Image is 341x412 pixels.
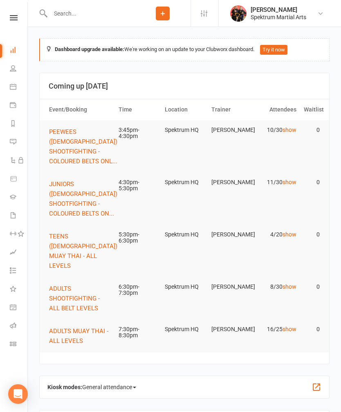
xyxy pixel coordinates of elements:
[254,120,300,140] td: 10/30
[10,115,28,134] a: Reports
[208,225,254,244] td: [PERSON_NAME]
[254,99,300,120] th: Attendees
[49,127,123,166] button: PEEWEES ([DEMOGRAPHIC_DATA]) SHOOTFIGHTING - COLOURED BELTS ONL...
[49,232,123,271] button: TEENS ([DEMOGRAPHIC_DATA]) MUAY THAI - ALL LEVELS
[49,82,320,90] h3: Coming up [DATE]
[49,179,123,218] button: JUNIORS ([DEMOGRAPHIC_DATA]) SHOOTFIGHTING - COLOURED BELTS ON...
[300,320,323,339] td: 0
[300,99,323,120] th: Waitlist
[10,244,28,262] a: Assessments
[283,283,296,290] a: show
[300,225,323,244] td: 0
[48,8,135,19] input: Search...
[161,120,207,140] td: Spektrum HQ
[208,320,254,339] td: [PERSON_NAME]
[251,13,306,21] div: Spektrum Martial Arts
[208,173,254,192] td: [PERSON_NAME]
[254,225,300,244] td: 4/20
[47,384,82,390] strong: Kiosk modes:
[49,233,117,269] span: TEENS ([DEMOGRAPHIC_DATA]) MUAY THAI - ALL LEVELS
[161,320,207,339] td: Spektrum HQ
[39,38,330,61] div: We're working on an update to your Clubworx dashboard.
[10,281,28,299] a: What's New
[10,78,28,97] a: Calendar
[49,327,108,345] span: ADULTS MUAY THAI - ALL LEVELS
[10,299,28,317] a: General attendance kiosk mode
[10,336,28,354] a: Class kiosk mode
[115,173,161,198] td: 4:30pm-5:30pm
[208,277,254,296] td: [PERSON_NAME]
[300,173,323,192] td: 0
[283,179,296,185] a: show
[8,384,28,404] div: Open Intercom Messenger
[254,173,300,192] td: 11/30
[49,326,111,346] button: ADULTS MUAY THAI - ALL LEVELS
[10,60,28,78] a: People
[300,277,323,296] td: 0
[10,317,28,336] a: Roll call kiosk mode
[161,173,207,192] td: Spektrum HQ
[115,99,161,120] th: Time
[49,285,100,312] span: ADULTS SHOOTFIGHTING - ALL BELT LEVELS
[10,97,28,115] a: Payments
[208,120,254,140] td: [PERSON_NAME]
[55,46,124,52] strong: Dashboard upgrade available:
[283,326,296,332] a: show
[283,231,296,238] a: show
[115,320,161,345] td: 7:30pm-8:30pm
[230,5,247,22] img: thumb_image1518040501.png
[260,45,287,55] button: Try it now
[283,127,296,133] a: show
[161,225,207,244] td: Spektrum HQ
[49,128,117,165] span: PEEWEES ([DEMOGRAPHIC_DATA]) SHOOTFIGHTING - COLOURED BELTS ONL...
[115,120,161,146] td: 3:45pm-4:30pm
[45,99,115,120] th: Event/Booking
[161,99,207,120] th: Location
[49,180,117,217] span: JUNIORS ([DEMOGRAPHIC_DATA]) SHOOTFIGHTING - COLOURED BELTS ON...
[10,170,28,189] a: Product Sales
[10,42,28,60] a: Dashboard
[49,284,111,313] button: ADULTS SHOOTFIGHTING - ALL BELT LEVELS
[115,277,161,303] td: 6:30pm-7:30pm
[254,320,300,339] td: 16/25
[208,99,254,120] th: Trainer
[254,277,300,296] td: 8/30
[161,277,207,296] td: Spektrum HQ
[251,6,306,13] div: [PERSON_NAME]
[82,381,136,394] span: General attendance
[115,225,161,251] td: 5:30pm-6:30pm
[300,120,323,140] td: 0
